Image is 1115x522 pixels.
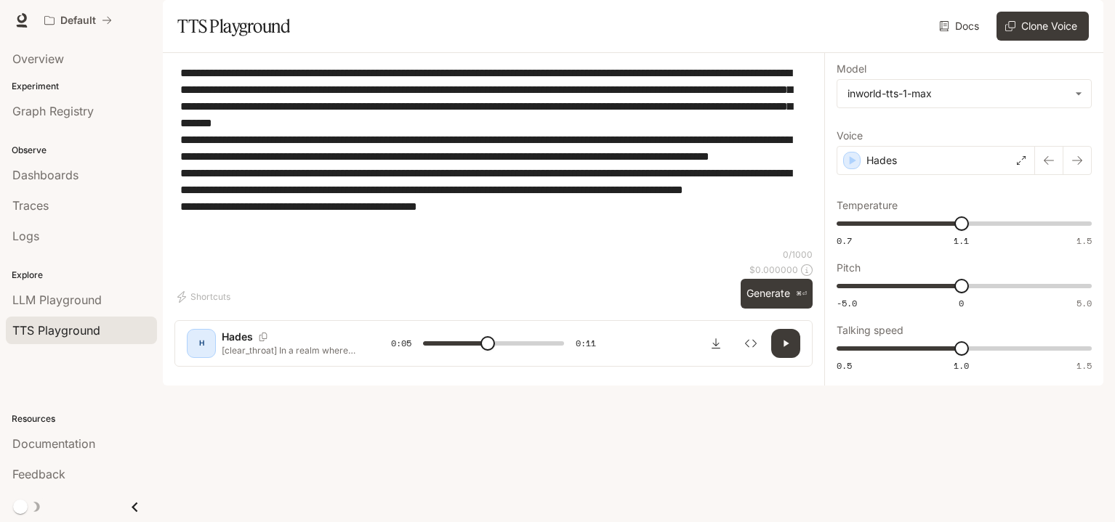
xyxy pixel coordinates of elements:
[253,333,273,341] button: Copy Voice ID
[936,12,985,41] a: Docs
[997,12,1089,41] button: Clone Voice
[837,359,852,372] span: 0.5
[736,329,765,358] button: Inspect
[190,332,213,355] div: H
[38,6,118,35] button: All workspaces
[837,80,1091,107] div: inworld-tts-1-max
[848,86,1068,101] div: inworld-tts-1-max
[837,297,857,309] span: -5.0
[866,153,897,168] p: Hades
[837,131,863,141] p: Voice
[1076,235,1092,247] span: 1.5
[954,235,969,247] span: 1.1
[741,279,813,309] button: Generate⌘⏎
[60,15,96,27] p: Default
[837,325,903,335] p: Talking speed
[837,235,852,247] span: 0.7
[1076,359,1092,372] span: 1.5
[837,200,898,211] p: Temperature
[222,330,253,344] p: Hades
[954,359,969,372] span: 1.0
[837,263,861,273] p: Pitch
[222,344,356,356] p: [clear_throat] In a realm where magic flows like rivers and dragons soar through crimson skies, a...
[837,64,866,74] p: Model
[174,285,236,309] button: Shortcuts
[576,336,596,351] span: 0:11
[701,329,730,358] button: Download audio
[391,336,411,351] span: 0:05
[1076,297,1092,309] span: 5.0
[796,290,807,298] p: ⌘⏎
[959,297,964,309] span: 0
[177,12,290,41] h1: TTS Playground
